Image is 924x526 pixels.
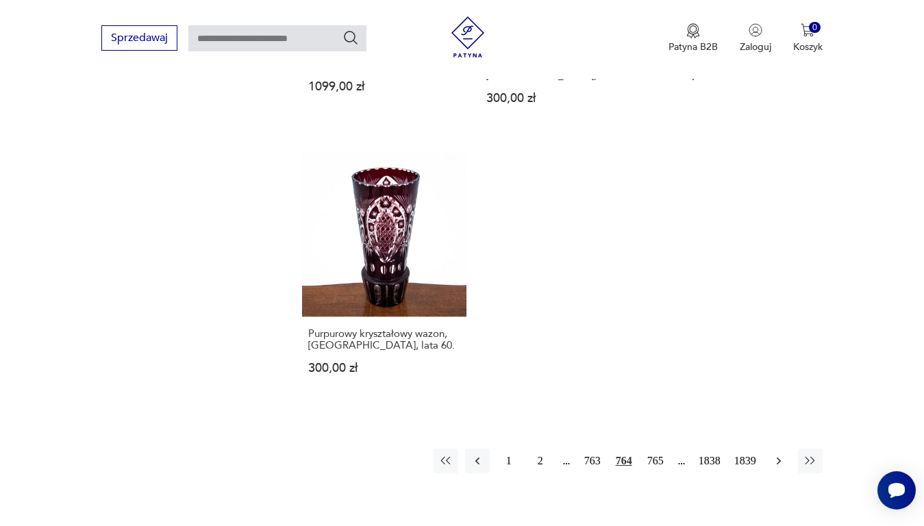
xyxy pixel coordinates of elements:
[308,81,460,92] p: 1099,00 zł
[793,23,823,53] button: 0Koszyk
[486,47,638,82] h3: Szklany zielony koszyk dekoracyjny, [GEOGRAPHIC_DATA], lata 60.
[308,362,460,374] p: 300,00 zł
[308,328,460,351] h3: Purpurowy kryształowy wazon, [GEOGRAPHIC_DATA], lata 60.
[731,449,760,473] button: 1839
[669,40,718,53] p: Patyna B2B
[801,23,814,37] img: Ikona koszyka
[669,23,718,53] a: Ikona medaluPatyna B2B
[669,23,718,53] button: Patyna B2B
[302,153,466,401] a: Purpurowy kryształowy wazon, Polska, lata 60.Purpurowy kryształowy wazon, [GEOGRAPHIC_DATA], lata...
[101,25,177,51] button: Sprzedawaj
[793,40,823,53] p: Koszyk
[101,34,177,44] a: Sprzedawaj
[643,449,668,473] button: 765
[695,449,724,473] button: 1838
[580,449,605,473] button: 763
[612,449,636,473] button: 764
[486,92,638,104] p: 300,00 zł
[686,23,700,38] img: Ikona medalu
[740,40,771,53] p: Zaloguj
[877,471,916,510] iframe: Smartsupp widget button
[749,23,762,37] img: Ikonka użytkownika
[528,449,553,473] button: 2
[740,23,771,53] button: Zaloguj
[809,22,821,34] div: 0
[497,449,521,473] button: 1
[664,69,816,81] p: 1150,00 zł
[342,29,359,46] button: Szukaj
[447,16,488,58] img: Patyna - sklep z meblami i dekoracjami vintage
